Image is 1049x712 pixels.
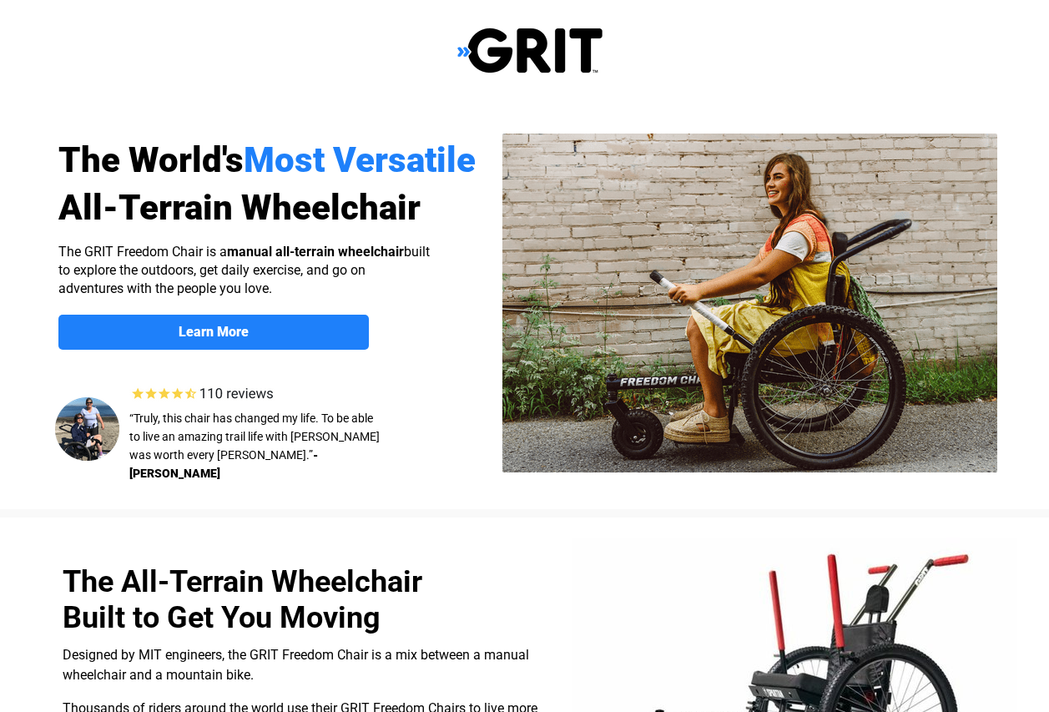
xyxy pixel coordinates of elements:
[227,244,404,260] strong: manual all-terrain wheelchair
[58,315,369,350] a: Learn More
[58,244,430,296] span: The GRIT Freedom Chair is a built to explore the outdoors, get daily exercise, and go on adventur...
[58,187,421,228] span: All-Terrain Wheelchair
[179,324,249,340] strong: Learn More
[63,647,529,683] span: Designed by MIT engineers, the GRIT Freedom Chair is a mix between a manual wheelchair and a moun...
[129,412,380,462] span: “Truly, this chair has changed my life. To be able to live an amazing trail life with [PERSON_NAM...
[244,139,476,180] span: Most Versatile
[58,139,244,180] span: The World's
[63,564,422,635] span: The All-Terrain Wheelchair Built to Get You Moving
